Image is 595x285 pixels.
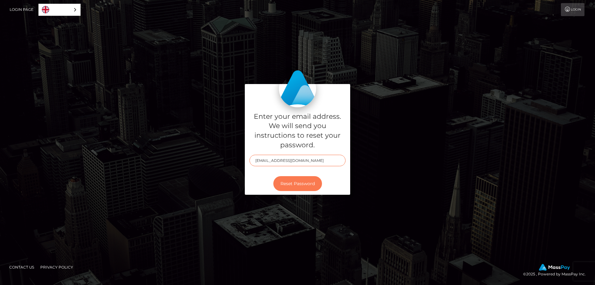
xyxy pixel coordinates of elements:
img: MassPay [539,264,570,271]
img: MassPay Login [279,70,316,107]
aside: Language selected: English [38,4,81,16]
a: Login [561,3,584,16]
a: Privacy Policy [38,262,76,272]
div: © 2025 , Powered by MassPay Inc. [523,264,590,278]
button: Reset Password [273,176,322,191]
a: English [39,4,80,16]
div: Language [38,4,81,16]
a: Contact Us [7,262,37,272]
input: E-mail... [249,155,346,166]
h5: Enter your email address. We will send you instructions to reset your password. [249,112,346,150]
a: Login Page [10,3,33,16]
